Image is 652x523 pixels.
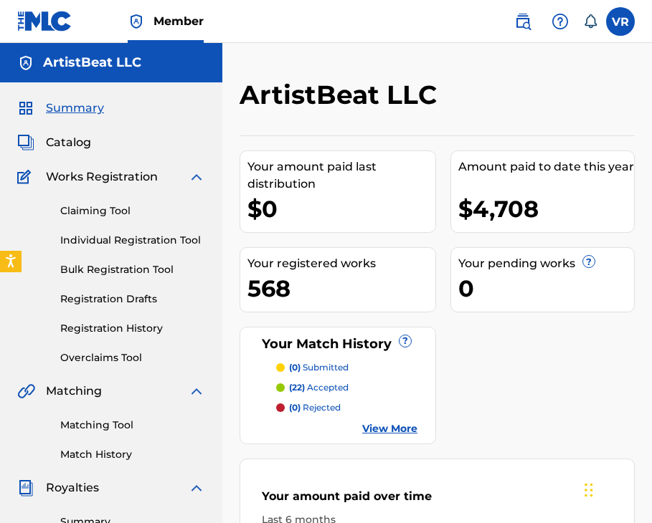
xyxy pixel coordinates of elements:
[606,7,635,36] div: User Menu
[46,479,99,496] span: Royalties
[46,100,104,117] span: Summary
[60,262,205,277] a: Bulk Registration Tool
[514,13,531,30] img: search
[583,14,597,29] div: Notifications
[276,401,417,414] a: (0) rejected
[289,381,349,394] p: accepted
[17,134,34,151] img: Catalog
[17,100,104,117] a: SummarySummary
[458,272,634,304] div: 0
[585,469,593,512] div: Drag
[258,335,417,354] div: Your Match History
[128,13,145,30] img: Top Rightsholder
[240,79,444,111] h2: ArtistBeat LLC
[509,7,537,36] a: Public Search
[400,335,411,347] span: ?
[153,13,204,29] span: Member
[247,158,435,193] div: Your amount paid last distribution
[612,326,652,441] iframe: Resource Center
[17,383,35,400] img: Matching
[60,447,205,462] a: Match History
[289,362,301,373] span: (0)
[247,255,435,272] div: Your registered works
[262,488,613,512] div: Your amount paid over time
[188,383,205,400] img: expand
[17,168,36,186] img: Works Registration
[60,418,205,433] a: Matching Tool
[17,11,72,32] img: MLC Logo
[546,7,575,36] div: Help
[552,13,569,30] img: help
[46,134,91,151] span: Catalog
[289,402,301,413] span: (0)
[17,100,34,117] img: Summary
[60,350,205,365] a: Overclaims Tool
[247,193,435,225] div: $0
[580,454,652,523] iframe: Chat Widget
[458,255,634,272] div: Your pending works
[247,272,435,304] div: 568
[17,134,91,151] a: CatalogCatalog
[188,479,205,496] img: expand
[60,233,205,248] a: Individual Registration Tool
[458,193,634,225] div: $4,708
[362,421,417,436] a: View More
[46,383,102,400] span: Matching
[289,361,349,374] p: submitted
[60,321,205,336] a: Registration History
[60,292,205,307] a: Registration Drafts
[583,256,595,267] span: ?
[276,361,417,374] a: (0) submitted
[17,479,34,496] img: Royalties
[46,168,158,186] span: Works Registration
[276,381,417,394] a: (22) accepted
[60,203,205,219] a: Claiming Tool
[458,158,634,176] div: Amount paid to date this year
[289,382,305,393] span: (22)
[289,401,341,414] p: rejected
[17,54,34,72] img: Accounts
[43,54,141,71] h5: ArtistBeat LLC
[188,168,205,186] img: expand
